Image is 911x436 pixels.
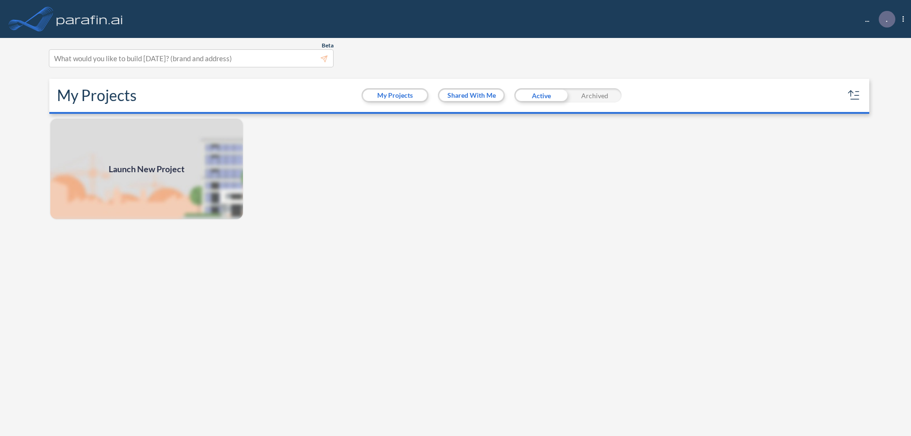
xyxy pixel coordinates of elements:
[109,163,185,176] span: Launch New Project
[851,11,904,28] div: ...
[846,88,862,103] button: sort
[57,86,137,104] h2: My Projects
[55,9,125,28] img: logo
[322,42,334,49] span: Beta
[49,118,244,220] a: Launch New Project
[439,90,503,101] button: Shared With Me
[514,88,568,102] div: Active
[886,15,888,23] p: .
[49,118,244,220] img: add
[568,88,622,102] div: Archived
[363,90,427,101] button: My Projects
